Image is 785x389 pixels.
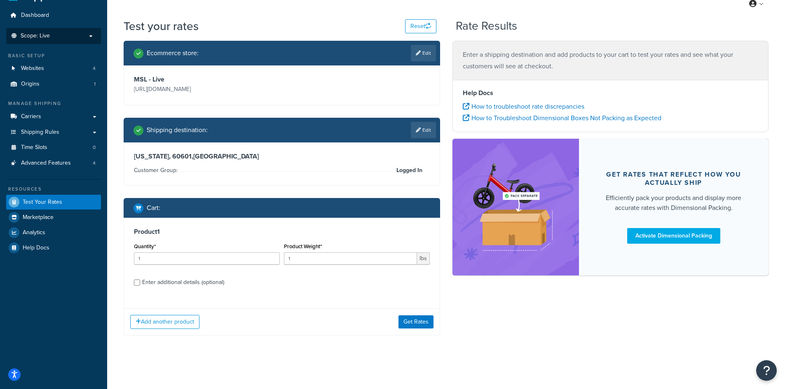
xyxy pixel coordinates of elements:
h2: Shipping destination : [147,126,208,134]
h4: Help Docs [463,88,759,98]
li: Websites [6,61,101,76]
span: Carriers [21,113,41,120]
span: Help Docs [23,245,49,252]
h2: Cart : [147,204,160,212]
p: [URL][DOMAIN_NAME] [134,84,280,95]
span: Logged In [394,165,422,175]
span: Analytics [23,229,45,236]
span: Shipping Rules [21,129,59,136]
span: Time Slots [21,144,47,151]
button: Add another product [130,315,199,329]
li: Time Slots [6,140,101,155]
img: feature-image-dim-d40ad3071a2b3c8e08177464837368e35600d3c5e73b18a22c1e4bb210dc32ac.png [465,151,567,263]
h3: Product 1 [134,228,430,236]
input: 0.00 [284,252,417,265]
a: Activate Dimensional Packing [627,228,720,244]
a: Analytics [6,225,101,240]
span: Dashboard [21,12,49,19]
span: Origins [21,81,40,88]
span: 4 [93,65,96,72]
button: Get Rates [398,315,434,328]
a: Marketplace [6,210,101,225]
a: Dashboard [6,8,101,23]
h1: Test your rates [124,18,199,34]
div: Manage Shipping [6,100,101,107]
h3: [US_STATE], 60601 , [GEOGRAPHIC_DATA] [134,152,430,161]
a: Carriers [6,109,101,124]
span: Marketplace [23,214,54,221]
a: Origins1 [6,77,101,92]
div: Efficiently pack your products and display more accurate rates with Dimensional Packing. [599,193,749,213]
button: Reset [405,19,436,33]
li: Origins [6,77,101,92]
button: Open Resource Center [756,360,777,381]
a: Help Docs [6,240,101,255]
a: Websites4 [6,61,101,76]
span: Customer Group: [134,166,180,175]
span: lbs [417,252,430,265]
div: Enter additional details (optional) [142,277,224,288]
a: Time Slots0 [6,140,101,155]
span: 1 [94,81,96,88]
li: Advanced Features [6,156,101,171]
a: How to Troubleshoot Dimensional Boxes Not Packing as Expected [463,113,661,123]
span: Test Your Rates [23,199,62,206]
a: Edit [411,45,436,61]
a: Edit [411,122,436,138]
div: Get rates that reflect how you actually ship [599,170,749,187]
div: Resources [6,186,101,193]
label: Product Weight* [284,243,322,249]
div: Basic Setup [6,52,101,59]
span: Scope: Live [21,33,50,40]
h3: MSL - Live [134,75,280,84]
span: 0 [93,144,96,151]
a: Shipping Rules [6,125,101,140]
a: Advanced Features4 [6,156,101,171]
a: Test Your Rates [6,195,101,210]
span: Websites [21,65,44,72]
h2: Rate Results [456,20,517,33]
span: Advanced Features [21,160,71,167]
input: Enter additional details (optional) [134,280,140,286]
input: 0 [134,252,280,265]
span: 4 [93,160,96,167]
a: How to troubleshoot rate discrepancies [463,102,584,111]
label: Quantity* [134,243,156,249]
p: Enter a shipping destination and add products to your cart to test your rates and see what your c... [463,49,759,72]
h2: Ecommerce store : [147,49,199,57]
